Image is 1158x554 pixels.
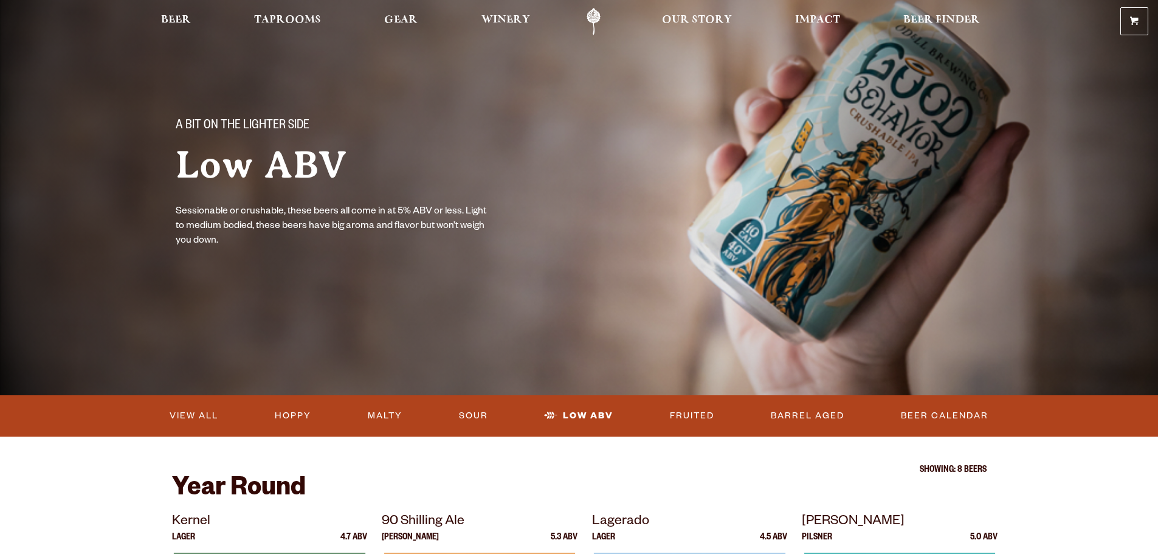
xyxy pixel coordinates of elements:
[172,476,987,505] h2: Year Round
[165,402,223,430] a: View All
[802,533,832,553] p: Pilsner
[382,511,577,533] p: 90 Shilling Ale
[662,15,732,25] span: Our Story
[161,15,191,25] span: Beer
[970,533,998,553] p: 5.0 ABV
[665,402,719,430] a: Fruited
[246,8,329,35] a: Taprooms
[340,533,367,553] p: 4.7 ABV
[363,402,407,430] a: Malty
[592,511,788,533] p: Lagerado
[176,144,555,185] h1: Low ABV
[766,402,849,430] a: Barrel Aged
[454,402,493,430] a: Sour
[787,8,848,35] a: Impact
[384,15,418,25] span: Gear
[903,15,980,25] span: Beer Finder
[760,533,787,553] p: 4.5 ABV
[654,8,740,35] a: Our Story
[176,205,487,249] p: Sessionable or crushable, these beers all come in at 5% ABV or less. Light to medium bodied, thes...
[270,402,316,430] a: Hoppy
[551,533,577,553] p: 5.3 ABV
[474,8,538,35] a: Winery
[153,8,199,35] a: Beer
[254,15,321,25] span: Taprooms
[795,15,840,25] span: Impact
[895,8,988,35] a: Beer Finder
[571,8,616,35] a: Odell Home
[896,402,993,430] a: Beer Calendar
[176,119,309,134] span: A bit on the lighter side
[172,511,368,533] p: Kernel
[539,402,618,430] a: Low ABV
[592,533,615,553] p: Lager
[802,511,998,533] p: [PERSON_NAME]
[382,533,439,553] p: [PERSON_NAME]
[172,533,195,553] p: Lager
[376,8,426,35] a: Gear
[481,15,530,25] span: Winery
[172,466,987,476] p: Showing: 8 Beers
